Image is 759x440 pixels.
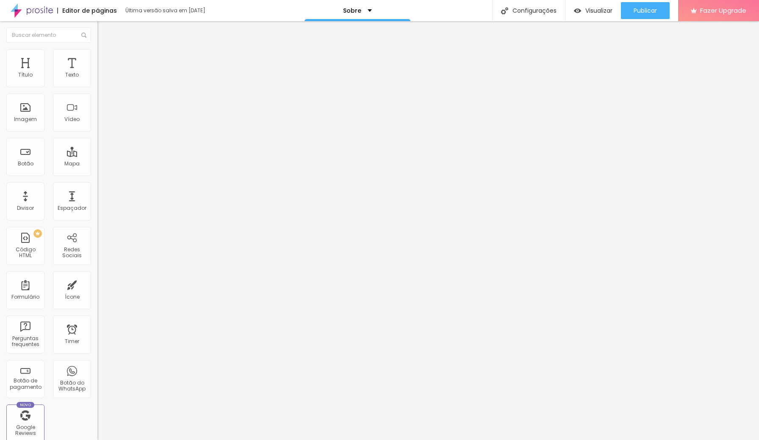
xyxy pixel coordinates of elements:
div: Google Reviews [8,424,42,437]
span: Publicar [634,7,657,14]
div: Novo [17,402,35,408]
div: Timer [65,338,79,344]
div: Botão [18,161,33,167]
img: Icone [501,7,508,14]
img: Icone [81,33,86,38]
div: Espaçador [58,205,86,211]
div: Editor de páginas [57,8,117,14]
p: Sobre [343,8,361,14]
div: Formulário [11,294,39,300]
div: Imagem [14,116,37,122]
div: Vídeo [64,116,80,122]
div: Perguntas frequentes [8,335,42,348]
div: Botão de pagamento [8,378,42,390]
span: Visualizar [585,7,612,14]
input: Buscar elemento [6,27,91,43]
div: Botão do WhatsApp [55,380,89,392]
div: Redes Sociais [55,247,89,259]
div: Divisor [17,205,34,211]
button: Publicar [621,2,670,19]
button: Visualizar [565,2,621,19]
div: Título [18,72,33,78]
div: Código HTML [8,247,42,259]
div: Mapa [64,161,80,167]
div: Texto [65,72,79,78]
img: view-1.svg [574,7,581,14]
div: Ícone [65,294,80,300]
span: Fazer Upgrade [700,7,746,14]
div: Última versão salva em [DATE] [125,8,223,13]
